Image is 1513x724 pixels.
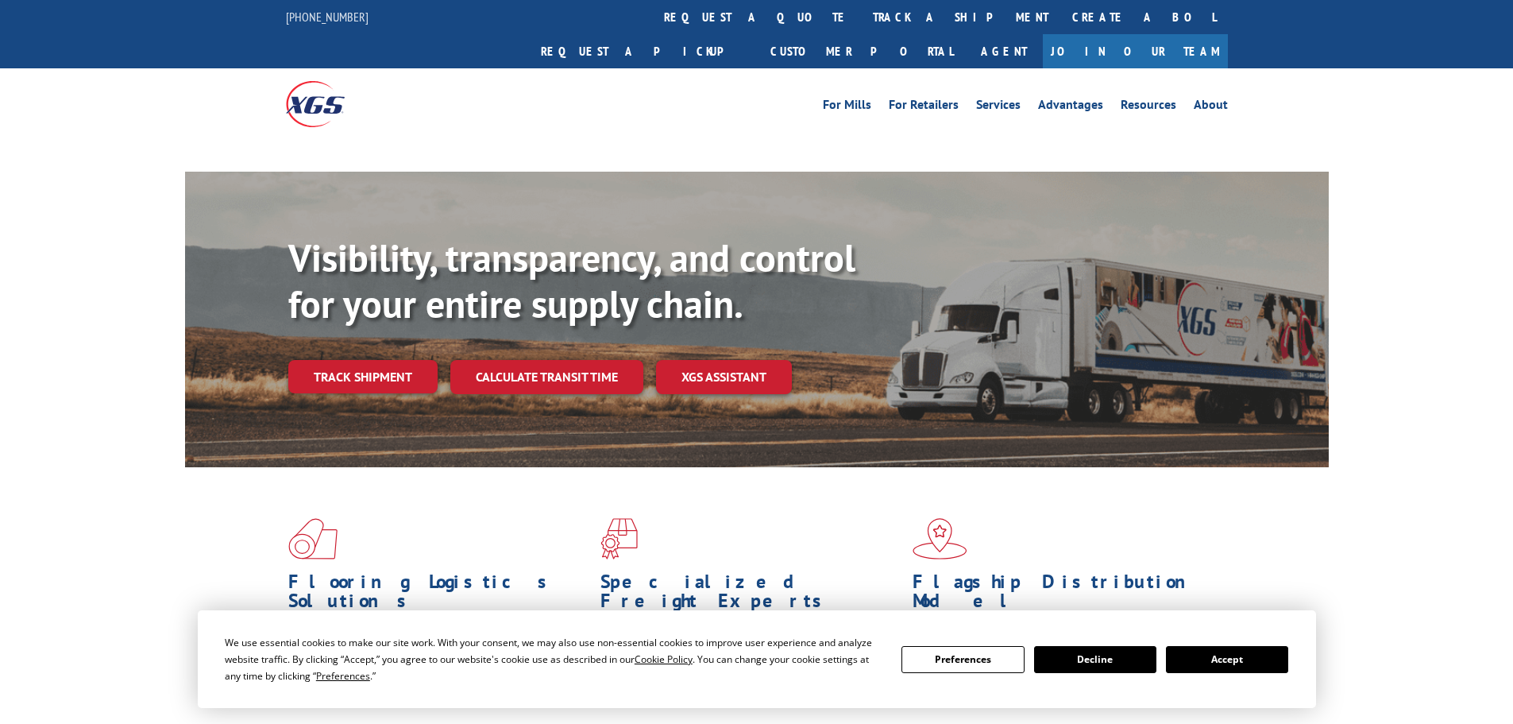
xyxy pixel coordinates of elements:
[286,9,369,25] a: [PHONE_NUMBER]
[288,360,438,393] a: Track shipment
[600,572,901,618] h1: Specialized Freight Experts
[450,360,643,394] a: Calculate transit time
[288,518,338,559] img: xgs-icon-total-supply-chain-intelligence-red
[1166,646,1288,673] button: Accept
[288,572,589,618] h1: Flooring Logistics Solutions
[889,99,959,116] a: For Retailers
[316,669,370,683] span: Preferences
[656,360,792,394] a: XGS ASSISTANT
[1194,99,1228,116] a: About
[1038,99,1103,116] a: Advantages
[529,34,758,68] a: Request a pickup
[913,572,1213,618] h1: Flagship Distribution Model
[823,99,871,116] a: For Mills
[901,646,1024,673] button: Preferences
[600,518,638,559] img: xgs-icon-focused-on-flooring-red
[1121,99,1176,116] a: Resources
[758,34,965,68] a: Customer Portal
[635,652,693,666] span: Cookie Policy
[913,518,967,559] img: xgs-icon-flagship-distribution-model-red
[1043,34,1228,68] a: Join Our Team
[198,610,1316,708] div: Cookie Consent Prompt
[288,233,855,328] b: Visibility, transparency, and control for your entire supply chain.
[225,634,882,684] div: We use essential cookies to make our site work. With your consent, we may also use non-essential ...
[1034,646,1156,673] button: Decline
[965,34,1043,68] a: Agent
[976,99,1021,116] a: Services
